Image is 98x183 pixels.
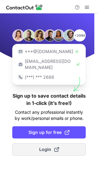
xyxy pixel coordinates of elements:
[17,74,24,80] img: https://contactout.com/extension/app/static/media/login-phone-icon.bacfcb865e29de816d437549d7f4cb...
[17,48,24,55] img: https://contactout.com/extension/app/static/media/login-email-icon.f64bce713bb5cd1896fef81aa7b14a...
[74,49,79,54] img: Check Icon
[63,29,75,41] img: Person #6
[6,4,43,11] img: ContactOut v5.3.10
[12,29,24,41] img: Person #1
[76,62,81,67] img: Check Icon
[52,29,65,41] img: Person #5
[12,109,86,121] p: Contact any professional instantly by work/personal emails or phone.
[44,29,56,41] img: Person #4
[25,48,73,55] p: ***@[DOMAIN_NAME]
[12,143,86,156] button: Login
[12,92,86,107] h1: Sign up to save contact details in 1-click (it’s free!)
[25,58,74,70] p: [EMAIL_ADDRESS][DOMAIN_NAME]
[28,129,70,135] span: Sign up for free
[23,29,35,41] img: Person #2
[12,126,86,138] button: Sign up for free
[39,146,59,152] span: Login
[17,61,24,67] img: https://contactout.com/extension/app/static/media/login-work-icon.638a5007170bc45168077fde17b29a1...
[73,29,86,41] p: +200M
[33,29,46,41] img: Person #3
